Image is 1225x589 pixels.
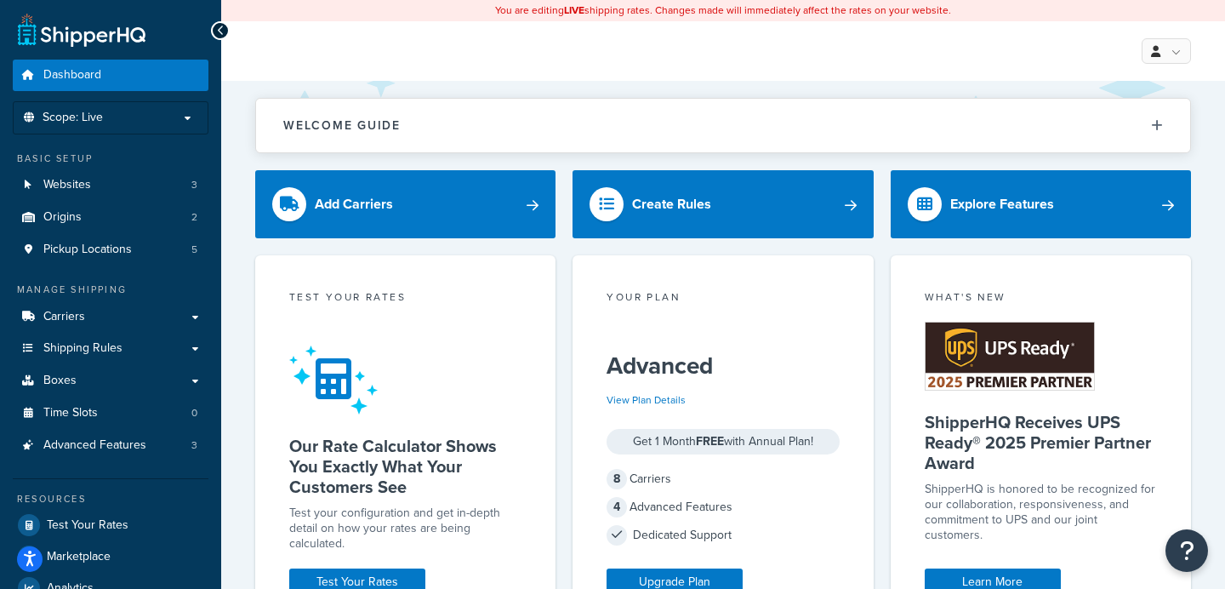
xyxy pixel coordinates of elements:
a: Pickup Locations5 [13,234,208,266]
span: 8 [607,469,627,489]
span: Pickup Locations [43,243,132,257]
span: Time Slots [43,406,98,420]
span: Scope: Live [43,111,103,125]
a: Advanced Features3 [13,430,208,461]
a: Origins2 [13,202,208,233]
a: Carriers [13,301,208,333]
a: View Plan Details [607,392,686,408]
a: Add Carriers [255,170,556,238]
a: Websites3 [13,169,208,201]
div: Test your configuration and get in-depth detail on how your rates are being calculated. [289,506,521,552]
a: Shipping Rules [13,333,208,364]
span: 2 [191,210,197,225]
span: 3 [191,178,197,192]
div: Advanced Features [607,495,839,519]
span: 4 [607,497,627,518]
div: Test your rates [289,289,521,309]
h5: Our Rate Calculator Shows You Exactly What Your Customers See [289,436,521,497]
li: Websites [13,169,208,201]
strong: FREE [696,432,724,450]
span: Websites [43,178,91,192]
h2: Welcome Guide [283,119,401,132]
div: Explore Features [950,192,1054,216]
button: Welcome Guide [256,99,1190,152]
div: Resources [13,492,208,506]
div: Get 1 Month with Annual Plan! [607,429,839,455]
div: Create Rules [632,192,711,216]
span: 0 [191,406,197,420]
span: 5 [191,243,197,257]
span: Advanced Features [43,438,146,453]
h5: Advanced [607,352,839,380]
div: Add Carriers [315,192,393,216]
a: Boxes [13,365,208,397]
span: Dashboard [43,68,101,83]
span: 3 [191,438,197,453]
span: Test Your Rates [47,518,128,533]
a: Dashboard [13,60,208,91]
li: Pickup Locations [13,234,208,266]
span: Origins [43,210,82,225]
p: ShipperHQ is honored to be recognized for our collaboration, responsiveness, and commitment to UP... [925,482,1157,543]
button: Open Resource Center [1165,529,1208,572]
a: Explore Features [891,170,1191,238]
span: Carriers [43,310,85,324]
div: Basic Setup [13,152,208,166]
span: Marketplace [47,550,111,564]
div: Your Plan [607,289,839,309]
div: Dedicated Support [607,523,839,547]
div: What's New [925,289,1157,309]
div: Manage Shipping [13,283,208,297]
li: Time Slots [13,397,208,429]
li: Origins [13,202,208,233]
li: Advanced Features [13,430,208,461]
span: Shipping Rules [43,341,122,356]
h5: ShipperHQ Receives UPS Ready® 2025 Premier Partner Award [925,412,1157,473]
div: Carriers [607,467,839,491]
a: Test Your Rates [13,510,208,540]
a: Marketplace [13,541,208,572]
a: Time Slots0 [13,397,208,429]
span: Boxes [43,374,77,388]
a: Create Rules [573,170,873,238]
b: LIVE [564,3,584,18]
